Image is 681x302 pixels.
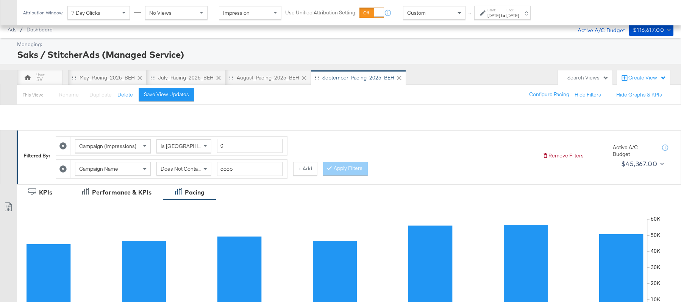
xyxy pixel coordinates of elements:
div: Drag to reorder tab [315,75,319,79]
button: Configure Pacing [524,88,575,101]
div: May_Pacing_2025_BEH [80,74,135,81]
button: Remove Filters [542,152,584,159]
button: $45,367.00 [618,158,666,170]
span: Campaign (Impressions) [79,143,136,149]
input: Enter a number [217,139,283,153]
div: Active A/C Budget [570,24,625,35]
div: September_Pacing_2025_BEH [322,74,394,81]
label: Use Unified Attribution Setting: [285,9,356,16]
div: Pacing [185,188,205,197]
button: + Add [293,162,317,176]
div: Attribution Window: [23,10,64,16]
div: August_Pacing_2025_BEH [237,74,299,81]
button: Hide Filters [575,91,601,98]
button: Hide Graphs & KPIs [616,91,662,98]
div: Filtered By: [23,152,50,159]
span: Ads [8,26,16,33]
div: Drag to reorder tab [229,75,233,79]
div: [DATE] [487,12,500,19]
a: Dashboard [27,26,53,33]
span: Custom [407,9,426,16]
text: 60K [651,216,661,223]
div: $45,367.00 [621,158,657,170]
button: $116,617.00 [629,24,673,36]
div: Search Views [567,74,609,81]
div: This View: [23,92,43,98]
span: Is [GEOGRAPHIC_DATA] [161,143,219,149]
div: KPIs [39,188,52,197]
strong: to [500,12,506,18]
span: Rename [59,91,79,98]
div: Create View [628,74,666,82]
div: Performance & KPIs [92,188,152,197]
input: Enter a search term [217,162,283,176]
div: Managing: [17,41,672,48]
div: $116,617.00 [633,25,664,35]
div: Drag to reorder tab [72,75,76,79]
span: Duplicate [89,91,112,98]
span: Campaign Name [79,165,118,172]
div: Save View Updates [144,91,189,98]
span: ↑ [466,13,473,16]
button: Delete [117,91,133,98]
div: SV [36,76,43,83]
button: Save View Updates [139,88,194,101]
div: Active A/C Budget [613,144,654,158]
span: / [16,26,27,33]
span: 7 Day Clicks [72,9,100,16]
label: Start: [487,8,500,12]
span: Impression [223,9,250,16]
label: End: [506,8,519,12]
div: Drag to reorder tab [150,75,155,79]
span: No Views [149,9,172,16]
div: July_Pacing_2025_BEH [158,74,214,81]
div: Saks / StitcherAds (Managed Service) [17,48,672,61]
div: [DATE] [506,12,519,19]
span: Does Not Contain [161,165,202,172]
